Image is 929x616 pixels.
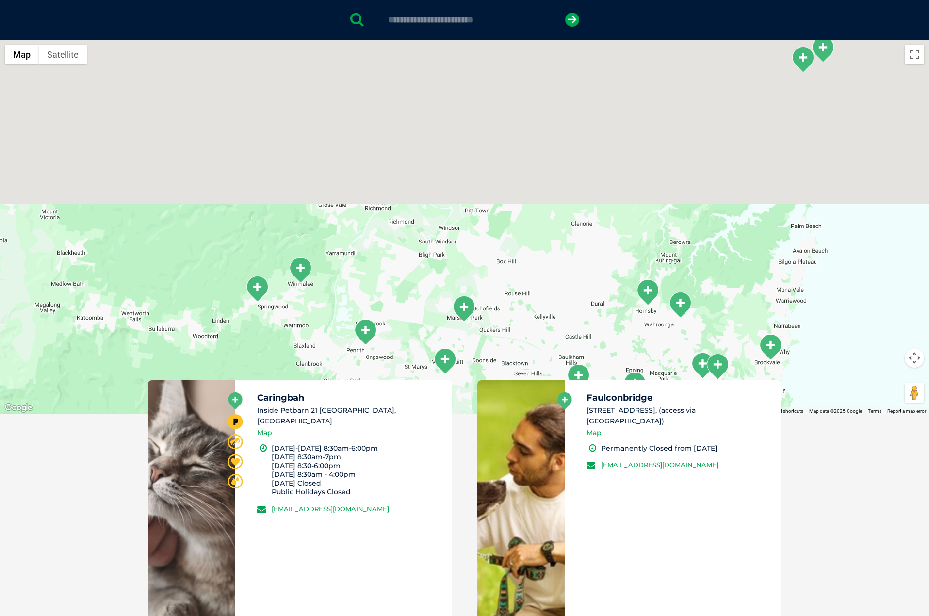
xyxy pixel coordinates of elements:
[887,408,926,414] a: Report a map error
[587,393,773,402] h5: Faulconbridge
[601,444,773,453] li: Permanently Closed from [DATE]
[601,461,718,469] a: [EMAIL_ADDRESS][DOMAIN_NAME]
[811,36,835,63] div: Wyoming
[668,292,692,318] div: Ku-ring-gai
[705,353,730,380] div: Chatswood
[257,405,443,426] li: Inside Petbarn 21 [GEOGRAPHIC_DATA], [GEOGRAPHIC_DATA]
[809,408,862,414] span: Map data ©2025 Google
[452,295,476,322] div: Marsden Park
[272,505,389,513] a: [EMAIL_ADDRESS][DOMAIN_NAME]
[905,348,924,368] button: Map camera controls
[39,45,87,64] button: Show satellite imagery
[5,45,39,64] button: Show street map
[288,257,312,283] div: Winmalee
[566,364,590,390] div: North Parramatta
[2,402,34,414] a: Open this area in Google Maps (opens a new window)
[868,408,881,414] a: Terms (opens in new tab)
[587,427,602,438] a: Map
[433,348,457,374] div: Minchinbury
[257,393,443,402] h5: Caringbah
[758,334,782,360] div: Brookvale
[245,276,269,302] div: Faulconbridge
[257,427,272,438] a: Map
[2,402,34,414] img: Google
[622,372,647,398] div: West Ryde Veterinary Clinic
[272,444,443,497] li: [DATE]-[DATE] 8:30am-6:00pm [DATE] 8:30am-7pm [DATE] 8:30-6:00pm [DATE] 8:30am - 4:00pm [DATE] Cl...
[587,405,773,426] li: [STREET_ADDRESS], (access via [GEOGRAPHIC_DATA])
[636,279,660,306] div: Hornsby
[791,46,815,73] div: West Gosford
[353,319,377,345] div: Penrith Coreen Avenue
[905,383,924,403] button: Drag Pegman onto the map to open Street View
[905,45,924,64] button: Toggle fullscreen view
[690,352,715,379] div: Roseville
